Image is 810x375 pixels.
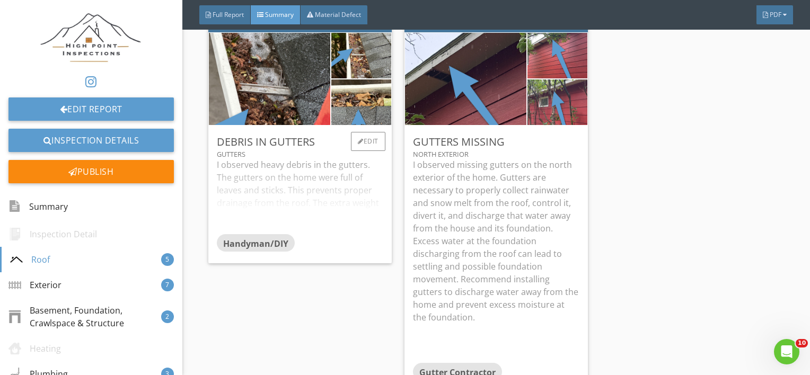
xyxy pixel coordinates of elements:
[770,10,781,19] span: PDF
[217,150,383,158] div: Gutters
[515,46,600,159] img: photo.jpg
[8,304,161,329] div: Basement, Foundation, Crawlspace & Structure
[351,132,385,151] div: Edit
[8,198,68,216] div: Summary
[413,150,579,158] div: North Exterior
[796,339,808,347] span: 10
[40,8,142,66] img: HP_LOGO_%281%29_Spectora_Logo.jpg
[413,158,579,324] p: I observed missing gutters on the north exterior of the home. Gutters are necessary to properly c...
[8,97,174,121] a: Edit Report
[161,253,174,266] div: 5
[217,134,383,150] div: Debris in Gutters
[315,10,361,19] span: Material Defect
[774,339,799,364] iframe: Intercom live chat
[8,342,61,355] div: Heating
[265,10,294,19] span: Summary
[8,129,174,152] a: Inspection Details
[161,310,174,323] div: 2
[413,134,579,150] div: Gutters Missing
[223,237,288,249] span: Handyman/DIY
[161,279,174,291] div: 7
[8,228,97,240] div: Inspection Detail
[10,253,50,266] div: Roof
[8,160,174,183] div: Publish
[319,46,404,159] img: photo.jpg
[213,10,244,19] span: Full Report
[8,279,61,291] div: Exterior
